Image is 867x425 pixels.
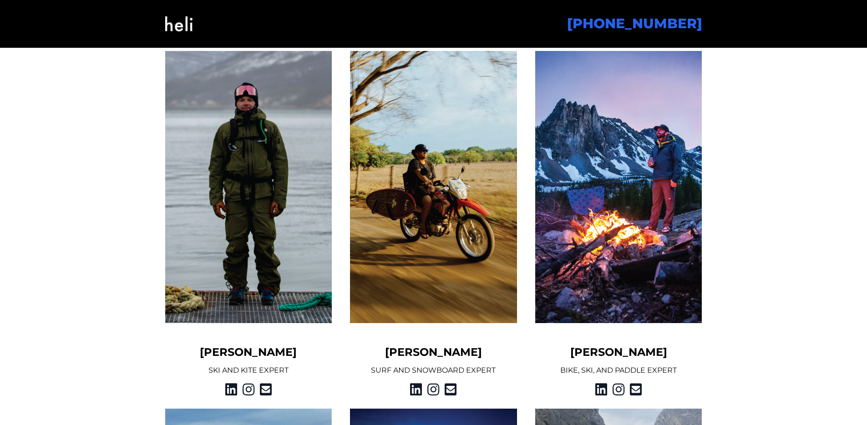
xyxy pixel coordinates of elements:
[350,51,517,323] img: 1ac99d8a-ff3a-4973-9f87-5d25db865891.png
[350,365,517,376] p: SURF AND SNOWBOARD EXPERT
[165,51,332,323] img: bd562c06-f8d6-4dc4-9eb3-a9cdff4cb726.png
[535,345,702,359] h5: [PERSON_NAME]
[165,5,193,42] img: Heli OS Logo
[567,15,702,32] a: [PHONE_NUMBER]
[165,365,332,376] p: SKI AND KITE EXPERT
[350,345,517,359] h5: [PERSON_NAME]
[165,345,332,359] h5: [PERSON_NAME]
[535,51,702,323] img: 13d6cf74-f48a-40e6-8f94-10ce4b21eeb3.png
[535,365,702,376] p: BIKE, SKI, AND PADDLE EXPERT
